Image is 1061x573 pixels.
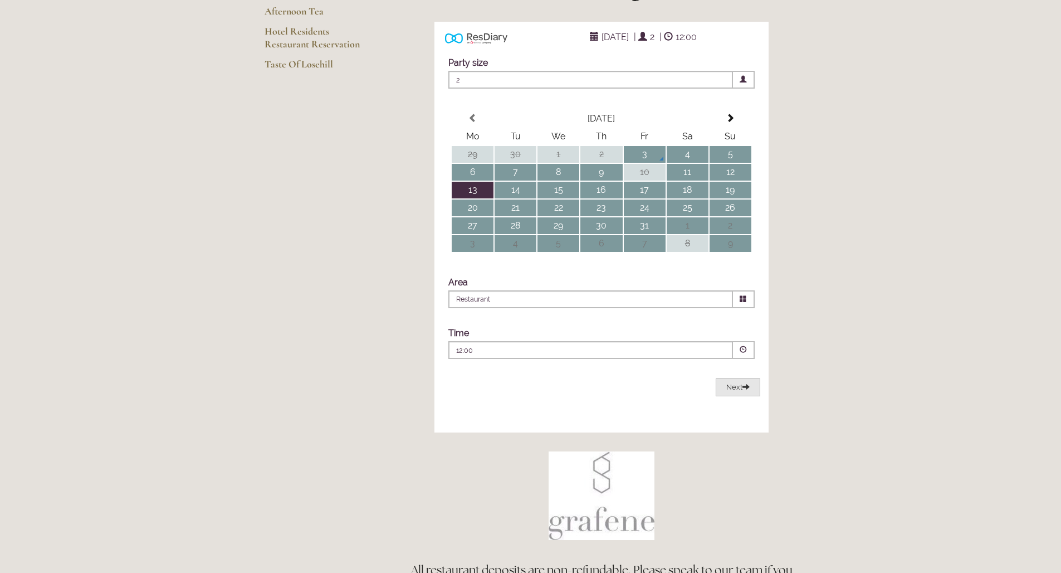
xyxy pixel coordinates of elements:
[667,200,708,216] td: 25
[647,29,657,45] span: 2
[667,235,708,252] td: 8
[495,217,536,234] td: 28
[667,128,708,145] th: Sa
[580,235,622,252] td: 6
[726,383,750,391] span: Next
[580,182,622,198] td: 16
[580,146,622,163] td: 2
[495,200,536,216] td: 21
[495,110,708,127] th: Select Month
[710,146,751,163] td: 5
[448,277,468,288] label: Area
[624,164,666,181] td: 10
[710,235,751,252] td: 9
[580,217,622,234] td: 30
[726,114,735,123] span: Next Month
[537,217,579,234] td: 29
[448,57,488,68] label: Party size
[624,146,666,163] td: 3
[265,5,371,25] a: Afternoon Tea
[495,182,536,198] td: 14
[710,217,751,234] td: 2
[624,182,666,198] td: 17
[265,25,371,58] a: Hotel Residents Restaurant Reservation
[667,217,708,234] td: 1
[495,146,536,163] td: 30
[452,164,493,181] td: 6
[710,182,751,198] td: 19
[659,32,662,42] span: |
[448,71,733,89] span: 2
[537,128,579,145] th: We
[580,128,622,145] th: Th
[495,164,536,181] td: 7
[456,346,658,356] p: 12:00
[549,451,654,540] img: Book a table at Grafene Restaurant @ Losehill
[580,164,622,181] td: 9
[452,128,493,145] th: Mo
[445,30,507,46] img: Powered by ResDiary
[667,182,708,198] td: 18
[452,200,493,216] td: 20
[710,200,751,216] td: 26
[624,200,666,216] td: 24
[452,235,493,252] td: 3
[537,164,579,181] td: 8
[468,114,477,123] span: Previous Month
[634,32,636,42] span: |
[667,164,708,181] td: 11
[624,128,666,145] th: Fr
[495,128,536,145] th: Tu
[624,217,666,234] td: 31
[710,128,751,145] th: Su
[265,58,371,78] a: Taste Of Losehill
[495,235,536,252] td: 4
[673,29,700,45] span: 12:00
[537,235,579,252] td: 5
[537,200,579,216] td: 22
[624,235,666,252] td: 7
[599,29,632,45] span: [DATE]
[537,182,579,198] td: 15
[710,164,751,181] td: 12
[452,217,493,234] td: 27
[452,182,493,198] td: 13
[716,378,760,397] button: Next
[580,200,622,216] td: 23
[667,146,708,163] td: 4
[452,146,493,163] td: 29
[537,146,579,163] td: 1
[448,328,469,338] label: Time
